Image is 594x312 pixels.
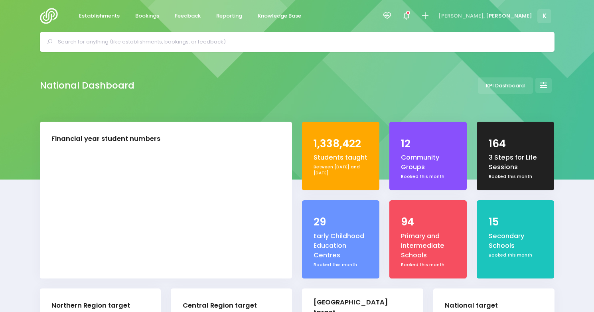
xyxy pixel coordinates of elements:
[51,301,130,311] div: Northern Region target
[401,136,455,152] div: 12
[183,301,257,311] div: Central Region target
[489,174,543,180] div: Booked this month
[537,9,551,23] span: K
[168,8,207,24] a: Feedback
[58,36,543,48] input: Search for anything (like establishments, bookings, or feedback)
[73,8,126,24] a: Establishments
[438,12,485,20] span: [PERSON_NAME],
[489,214,543,230] div: 15
[314,262,368,268] div: Booked this month
[129,8,166,24] a: Bookings
[401,262,455,268] div: Booked this month
[401,214,455,230] div: 94
[445,301,498,311] div: National target
[489,252,543,259] div: Booked this month
[79,12,120,20] span: Establishments
[486,12,532,20] span: [PERSON_NAME]
[314,214,368,230] div: 29
[314,136,368,152] div: 1,338,422
[401,174,455,180] div: Booked this month
[489,136,543,152] div: 164
[40,80,134,91] h2: National Dashboard
[314,231,368,261] div: Early Childhood Education Centres
[401,153,455,172] div: Community Groups
[251,8,308,24] a: Knowledge Base
[258,12,301,20] span: Knowledge Base
[314,153,368,162] div: Students taught
[489,153,543,172] div: 3 Steps for Life Sessions
[175,12,201,20] span: Feedback
[478,77,533,94] a: KPI Dashboard
[210,8,249,24] a: Reporting
[135,12,159,20] span: Bookings
[40,8,63,24] img: Logo
[401,231,455,261] div: Primary and Intermediate Schools
[314,164,368,176] div: Between [DATE] and [DATE]
[489,231,543,251] div: Secondary Schools
[51,134,160,144] div: Financial year student numbers
[216,12,242,20] span: Reporting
